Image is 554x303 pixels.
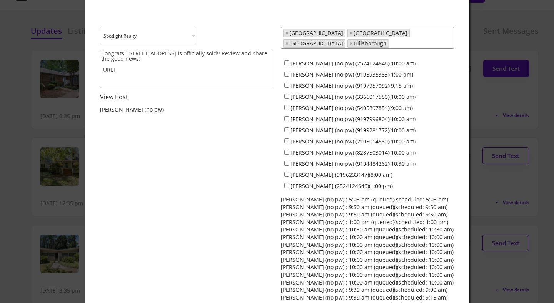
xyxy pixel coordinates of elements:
div: [PERSON_NAME] (no pw) : 10:00 am (queued)(scheduled: 10:00 am) [281,248,454,256]
label: [PERSON_NAME] (no pw) (2524124646)(10:00 am) [290,60,416,67]
div: [PERSON_NAME] (no pw) : 1:00 pm (queued)(scheduled: 1:00 pm) [281,218,448,226]
a: View Post [100,93,128,101]
label: [PERSON_NAME] (no pw) (9197957092)(9:15 am) [290,82,413,89]
label: [PERSON_NAME] (no pw) (9194484262)(10:30 am) [290,160,416,167]
div: [PERSON_NAME] (no pw) : 10:00 am (queued)(scheduled: 10:00 am) [281,241,454,249]
div: [PERSON_NAME] (no pw) : 10:00 am (queued)(scheduled: 10:00 am) [281,233,454,241]
li: Chapel Hill [283,39,345,48]
label: [PERSON_NAME] (no pw) (9197996804)(10:00 am) [290,115,416,123]
label: [PERSON_NAME] (no pw) (3366017586)(10:00 am) [290,93,416,100]
label: [PERSON_NAME] (no pw) (9199281772)(10:00 am) [290,127,416,134]
div: [PERSON_NAME] (no pw) [100,106,164,113]
label: [PERSON_NAME] (no pw) (5405897854)(9:00 am) [290,104,413,112]
li: Durham [347,29,410,37]
li: Hillsborough [347,39,389,48]
label: [PERSON_NAME] (2524124646)(1:00 pm) [290,182,393,190]
div: [PERSON_NAME] (no pw) : 9:39 am (queued)(scheduled: 9:15 am) [281,294,447,301]
label: [PERSON_NAME] (no pw) (2105014580)(10:00 am) [290,138,416,145]
div: [PERSON_NAME] (no pw) : 10:00 am (queued)(scheduled: 10:00 am) [281,279,454,286]
div: [PERSON_NAME] (no pw) : 9:50 am (queued)(scheduled: 9:50 am) [281,203,447,211]
li: Raleigh [283,29,345,37]
div: [PERSON_NAME] (no pw) : 5:03 pm (queued)(scheduled: 5:03 pm) [281,196,448,203]
span: × [350,41,353,46]
label: [PERSON_NAME] (no pw) (9195935383)(1:00 pm) [290,71,413,78]
div: [PERSON_NAME] (no pw) : 10:00 am (queued)(scheduled: 10:00 am) [281,271,454,279]
div: [PERSON_NAME] (no pw) : 9:50 am (queued)(scheduled: 9:50 am) [281,211,447,218]
div: [PERSON_NAME] (no pw) : 10:00 am (queued)(scheduled: 10:00 am) [281,263,454,271]
div: [PERSON_NAME] (no pw) : 9:39 am (queued)(scheduled: 9:00 am) [281,286,447,294]
label: [PERSON_NAME] (no pw) (8287503014)(10:00 am) [290,149,416,156]
span: × [285,30,289,36]
div: [PERSON_NAME] (no pw) : 10:00 am (queued)(scheduled: 10:00 am) [281,256,454,264]
label: [PERSON_NAME] (9196233147)(8:00 am) [290,171,392,178]
div: [PERSON_NAME] (no pw) : 10:30 am (queued)(scheduled: 10:30 am) [281,226,454,233]
span: × [285,41,289,46]
span: × [350,30,353,36]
